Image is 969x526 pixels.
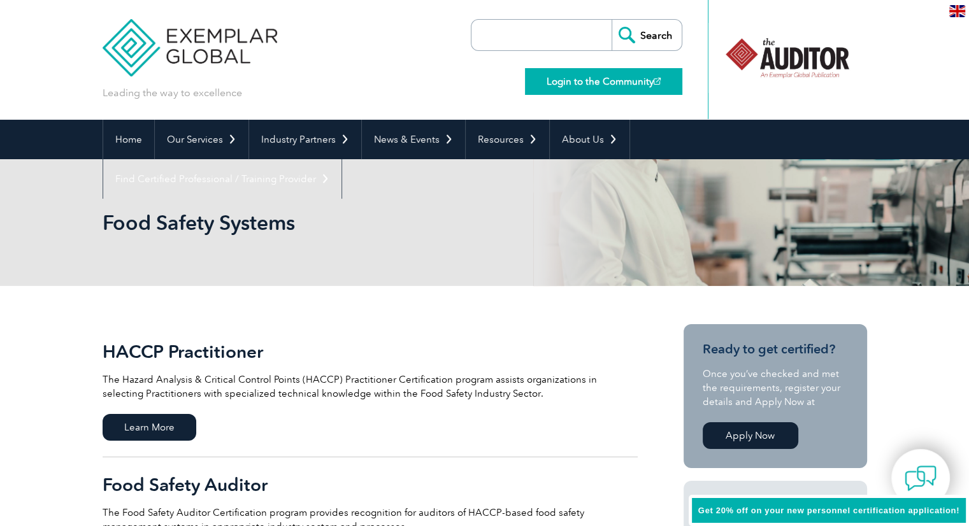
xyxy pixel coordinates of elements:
[703,422,798,449] a: Apply Now
[103,86,242,100] p: Leading the way to excellence
[612,20,682,50] input: Search
[466,120,549,159] a: Resources
[949,5,965,17] img: en
[703,367,848,409] p: Once you’ve checked and met the requirements, register your details and Apply Now at
[103,474,638,495] h2: Food Safety Auditor
[698,506,959,515] span: Get 20% off on your new personnel certification application!
[103,210,592,235] h1: Food Safety Systems
[362,120,465,159] a: News & Events
[103,414,196,441] span: Learn More
[103,373,638,401] p: The Hazard Analysis & Critical Control Points (HACCP) Practitioner Certification program assists ...
[905,462,937,494] img: contact-chat.png
[654,78,661,85] img: open_square.png
[703,341,848,357] h3: Ready to get certified?
[103,159,341,199] a: Find Certified Professional / Training Provider
[550,120,629,159] a: About Us
[103,341,638,362] h2: HACCP Practitioner
[103,120,154,159] a: Home
[525,68,682,95] a: Login to the Community
[103,324,638,457] a: HACCP Practitioner The Hazard Analysis & Critical Control Points (HACCP) Practitioner Certificati...
[155,120,248,159] a: Our Services
[249,120,361,159] a: Industry Partners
